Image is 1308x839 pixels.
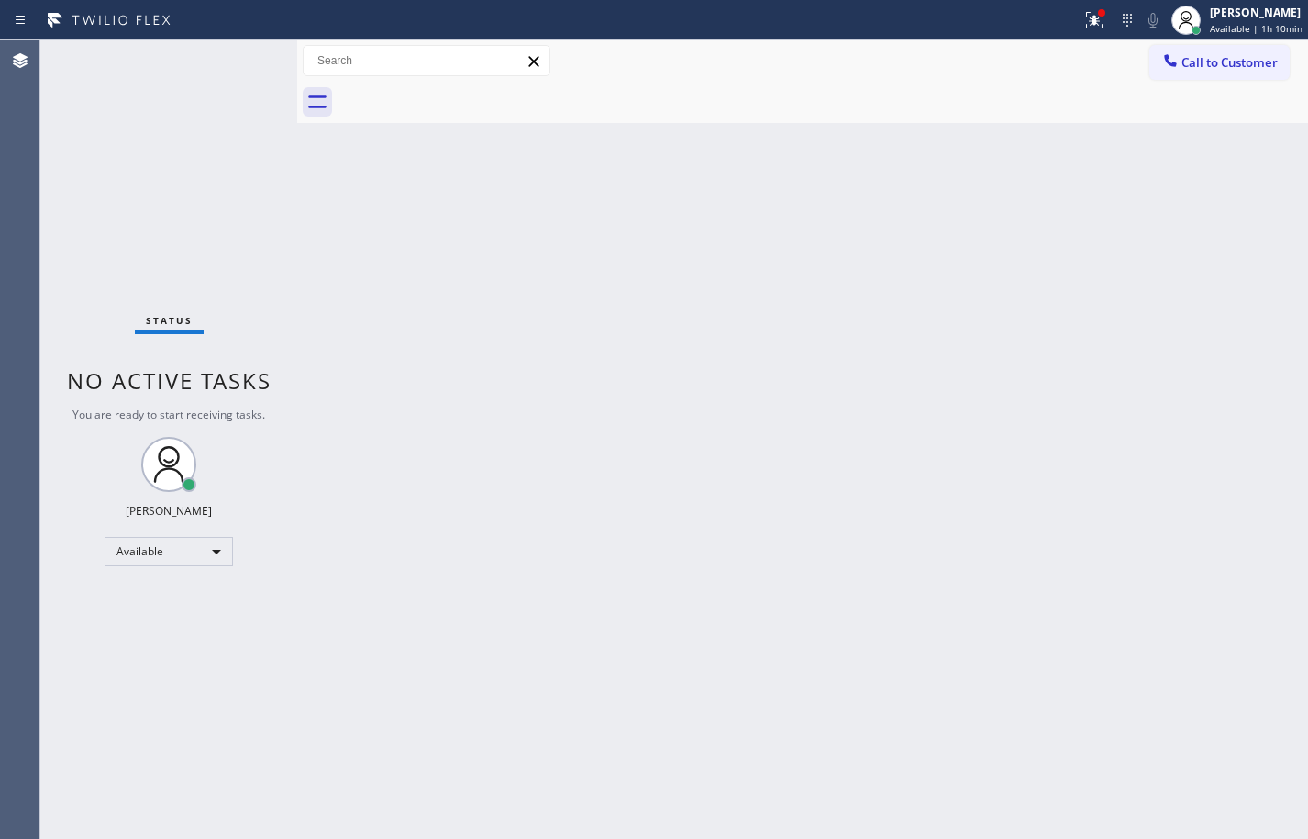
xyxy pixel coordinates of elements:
span: You are ready to start receiving tasks. [72,407,265,422]
div: [PERSON_NAME] [1210,5,1302,20]
span: Status [146,314,193,327]
span: No active tasks [67,365,272,396]
input: Search [304,46,549,75]
span: Call to Customer [1181,54,1278,71]
span: Available | 1h 10min [1210,22,1302,35]
button: Call to Customer [1149,45,1290,80]
div: Available [105,537,233,566]
div: [PERSON_NAME] [126,503,212,519]
button: Mute [1140,7,1166,33]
